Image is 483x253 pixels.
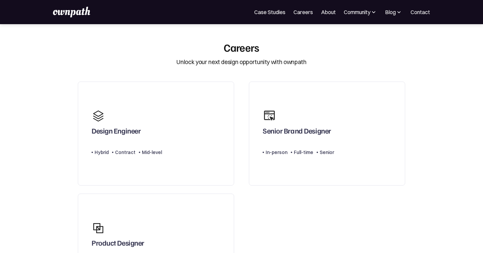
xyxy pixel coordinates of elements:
a: About [321,8,336,16]
div: Hybrid [95,148,109,156]
a: Senior Brand DesignerIn-personFull-timeSenior [249,82,405,186]
div: Senior [320,148,334,156]
div: Product Designer [92,238,144,250]
div: Mid-level [142,148,162,156]
div: Community [344,8,377,16]
a: Case Studies [254,8,285,16]
div: Contract [115,148,136,156]
div: Blog [385,8,396,16]
div: Full-time [294,148,313,156]
a: Design EngineerHybridContractMid-level [78,82,234,186]
div: Design Engineer [92,126,141,138]
div: Senior Brand Designer [263,126,331,138]
div: Community [344,8,370,16]
div: In-person [266,148,287,156]
a: Contact [411,8,430,16]
div: Careers [224,41,259,54]
div: Blog [385,8,402,16]
a: Careers [293,8,313,16]
div: Unlock your next design opportunity with ownpath [176,58,306,66]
